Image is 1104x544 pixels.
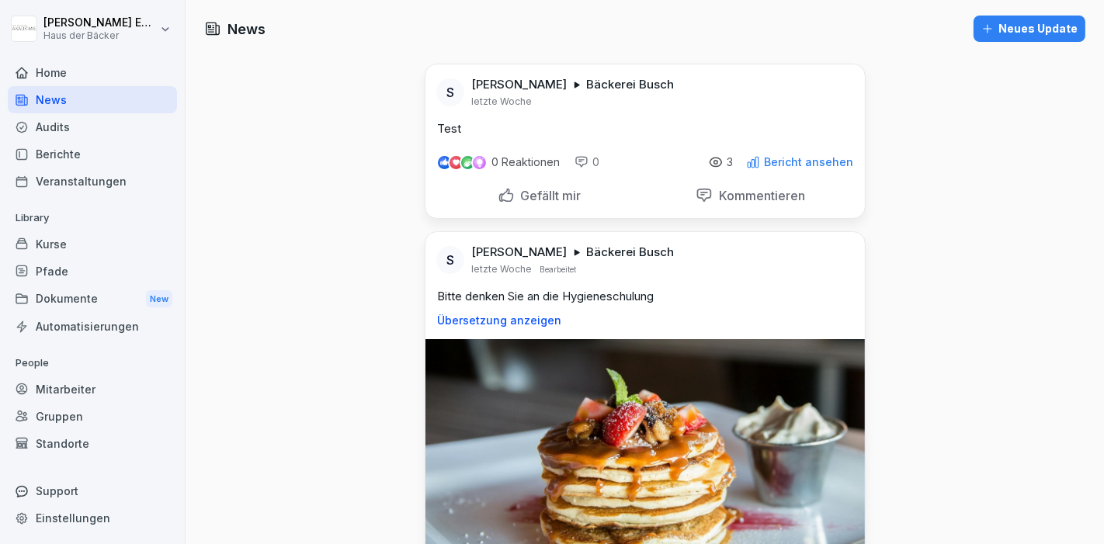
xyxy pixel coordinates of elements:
[436,246,464,274] div: S
[8,313,177,340] a: Automatisierungen
[575,154,600,170] div: 0
[8,206,177,230] p: Library
[436,78,464,106] div: S
[492,156,561,168] p: 0 Reaktionen
[587,77,675,92] p: Bäckerei Busch
[8,86,177,113] a: News
[8,351,177,376] p: People
[8,258,177,285] a: Pfade
[8,140,177,168] a: Berichte
[8,430,177,457] a: Standorte
[981,20,1078,37] div: Neues Update
[8,403,177,430] a: Gruppen
[438,120,852,137] p: Test
[765,156,854,168] p: Bericht ansehen
[438,314,852,327] p: Übersetzung anzeigen
[227,19,266,40] h1: News
[974,16,1085,42] button: Neues Update
[438,156,450,168] img: like
[43,30,157,41] p: Haus der Bäcker
[515,188,582,203] p: Gefällt mir
[8,477,177,504] div: Support
[473,155,486,169] img: inspiring
[8,285,177,314] div: Dokumente
[450,157,462,168] img: love
[472,244,568,260] p: [PERSON_NAME]
[8,504,177,532] a: Einstellungen
[8,168,177,195] a: Veranstaltungen
[472,77,568,92] p: [PERSON_NAME]
[146,290,172,308] div: New
[43,16,157,29] p: [PERSON_NAME] Ehlerding
[8,113,177,140] a: Audits
[8,376,177,403] a: Mitarbeiter
[713,188,805,203] p: Kommentieren
[8,59,177,86] a: Home
[472,263,533,275] p: letzte Woche
[540,263,577,275] p: Bearbeitet
[461,156,474,169] img: celebrate
[8,230,177,258] a: Kurse
[438,288,852,305] p: Bitte denken Sie an die Hygieneschulung
[587,244,675,260] p: Bäckerei Busch
[8,285,177,314] a: DokumenteNew
[472,95,533,108] p: letzte Woche
[727,156,734,168] p: 3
